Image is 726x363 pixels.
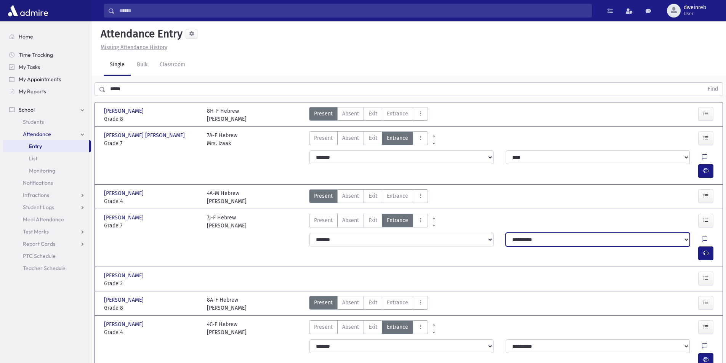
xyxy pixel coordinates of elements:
span: Absent [342,299,359,307]
a: Home [3,30,91,43]
span: Grade 4 [104,328,199,336]
span: PTC Schedule [23,253,56,259]
span: [PERSON_NAME] [104,320,145,328]
span: Present [314,216,333,224]
span: Absent [342,216,359,224]
span: Grade 8 [104,304,199,312]
a: Notifications [3,177,91,189]
span: Exit [369,134,377,142]
a: Bulk [131,54,154,76]
img: AdmirePro [6,3,50,18]
div: 4C-F Hebrew [PERSON_NAME] [207,320,247,336]
span: dweinreb [684,5,706,11]
a: Infractions [3,189,91,201]
span: [PERSON_NAME] [104,214,145,222]
span: Present [314,110,333,118]
span: [PERSON_NAME] [104,272,145,280]
span: Grade 2 [104,280,199,288]
span: Absent [342,110,359,118]
span: User [684,11,706,17]
span: [PERSON_NAME] [104,107,145,115]
span: Grade 8 [104,115,199,123]
span: Grade 7 [104,222,199,230]
a: Students [3,116,91,128]
h5: Attendance Entry [98,27,183,40]
a: My Appointments [3,73,91,85]
span: Entrance [387,299,408,307]
span: Exit [369,216,377,224]
div: 7J-F Hebrew [PERSON_NAME] [207,214,247,230]
span: Present [314,192,333,200]
div: 8H-F Hebrew [PERSON_NAME] [207,107,247,123]
a: Entry [3,140,89,152]
a: Missing Attendance History [98,44,167,51]
div: AttTypes [309,296,428,312]
span: Absent [342,134,359,142]
span: Exit [369,110,377,118]
span: Entrance [387,110,408,118]
span: Present [314,323,333,331]
a: List [3,152,91,165]
span: Meal Attendance [23,216,64,223]
a: Monitoring [3,165,91,177]
span: Monitoring [29,167,55,174]
span: Entry [29,143,42,150]
u: Missing Attendance History [101,44,167,51]
span: Absent [342,323,359,331]
span: [PERSON_NAME] [104,189,145,197]
span: Notifications [23,179,53,186]
div: AttTypes [309,107,428,123]
span: Entrance [387,192,408,200]
div: AttTypes [309,189,428,205]
span: Students [23,118,44,125]
a: Meal Attendance [3,213,91,225]
a: Time Tracking [3,49,91,61]
span: Grade 4 [104,197,199,205]
span: My Tasks [19,64,40,70]
a: Report Cards [3,238,91,250]
span: Attendance [23,131,51,138]
span: Entrance [387,216,408,224]
span: List [29,155,37,162]
span: Present [314,299,333,307]
a: Teacher Schedule [3,262,91,274]
span: Test Marks [23,228,49,235]
span: [PERSON_NAME] [PERSON_NAME] [104,131,186,139]
span: Report Cards [23,240,55,247]
div: 8A-F Hebrew [PERSON_NAME] [207,296,247,312]
a: Test Marks [3,225,91,238]
a: Attendance [3,128,91,140]
span: Absent [342,192,359,200]
a: My Reports [3,85,91,98]
a: Student Logs [3,201,91,213]
a: My Tasks [3,61,91,73]
span: Time Tracking [19,51,53,58]
span: Teacher Schedule [23,265,66,272]
a: Classroom [154,54,191,76]
span: Exit [369,323,377,331]
span: Grade 7 [104,139,199,147]
span: Home [19,33,33,40]
span: [PERSON_NAME] [104,296,145,304]
span: Student Logs [23,204,54,211]
span: School [19,106,35,113]
div: AttTypes [309,320,428,336]
input: Search [115,4,591,18]
a: School [3,104,91,116]
div: 4A-M Hebrew [PERSON_NAME] [207,189,247,205]
button: Find [703,83,723,96]
span: Present [314,134,333,142]
div: 7A-F Hebrew Mrs. Izaak [207,131,237,147]
span: Exit [369,192,377,200]
div: AttTypes [309,214,428,230]
span: Entrance [387,134,408,142]
a: PTC Schedule [3,250,91,262]
span: My Reports [19,88,46,95]
a: Single [104,54,131,76]
span: My Appointments [19,76,61,83]
div: AttTypes [309,131,428,147]
span: Exit [369,299,377,307]
span: Infractions [23,192,49,198]
span: Entrance [387,323,408,331]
